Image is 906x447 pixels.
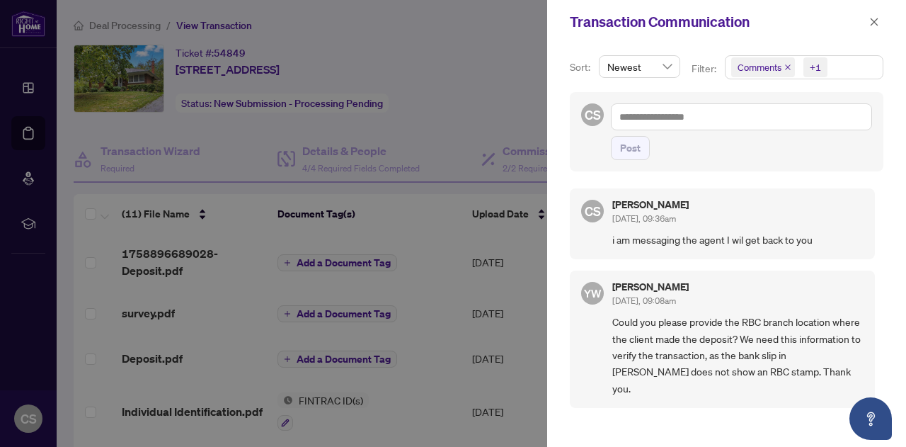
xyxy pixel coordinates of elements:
[738,60,781,74] span: Comments
[607,56,672,77] span: Newest
[570,60,593,75] p: Sort:
[869,17,879,27] span: close
[570,11,865,33] div: Transaction Communication
[810,60,821,74] div: +1
[585,105,601,125] span: CS
[585,201,601,221] span: CS
[731,57,795,77] span: Comments
[612,213,676,224] span: [DATE], 09:36am
[849,397,892,440] button: Open asap
[611,136,650,160] button: Post
[612,282,689,292] h5: [PERSON_NAME]
[612,295,676,306] span: [DATE], 09:08am
[692,61,718,77] p: Filter:
[784,64,791,71] span: close
[612,232,864,248] span: i am messaging the agent I wil get back to you
[612,200,689,210] h5: [PERSON_NAME]
[584,285,602,302] span: YW
[612,314,864,397] span: Could you please provide the RBC branch location where the client made the deposit? We need this ...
